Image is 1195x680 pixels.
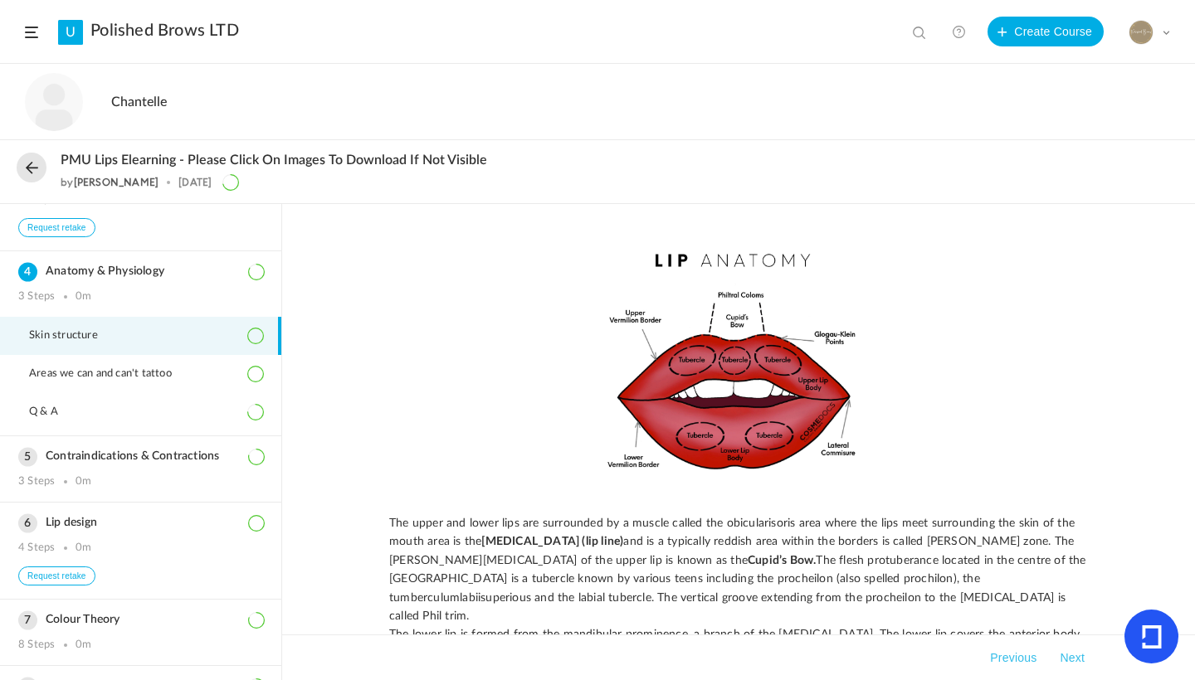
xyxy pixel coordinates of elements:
[18,639,55,652] div: 8 Steps
[481,536,623,547] strong: [MEDICAL_DATA] (lip line)
[18,613,263,627] h3: Colour Theory
[389,625,1088,663] p: The lower lip is formed from the mandibular prominence, a branch of the [MEDICAL_DATA]. The lower...
[18,516,263,530] h3: Lip design
[748,555,816,566] strong: Cupid’s Bow.
[1129,21,1153,44] img: 617fe505-c459-451e-be24-f11bddb9b696.PNG
[61,177,159,188] div: by
[18,265,263,279] h3: Anatomy & Physiology
[988,17,1104,46] button: Create Course
[29,329,119,342] span: Skin structure
[29,367,193,381] span: Areas we can and can't tattoo
[76,542,91,555] div: 0m
[61,153,487,168] span: PMU Lips Elearning - please click on images to download if not visible
[389,514,1088,625] p: The upper and lower lips are surrounded by a muscle called the obicularisoris area where the lips...
[25,73,83,131] img: user-image.png
[76,475,91,488] div: 0m
[1056,648,1088,668] button: Next
[18,218,95,237] button: Request retake
[90,21,239,41] a: Polished Brows LTD
[18,475,55,488] div: 3 Steps
[76,290,91,304] div: 0m
[178,177,212,188] div: [DATE]
[18,290,55,304] div: 3 Steps
[74,176,159,188] a: [PERSON_NAME]
[18,542,55,555] div: 4 Steps
[987,648,1040,668] button: Previous
[111,95,908,110] h2: Chantelle
[58,20,83,45] a: U
[76,639,91,652] div: 0m
[18,566,95,585] button: Request retake
[389,240,1088,489] img: img-c23a2bba5314-1.jpeg
[18,449,263,464] h3: Contraindications & Contractions
[29,406,79,419] span: Q & A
